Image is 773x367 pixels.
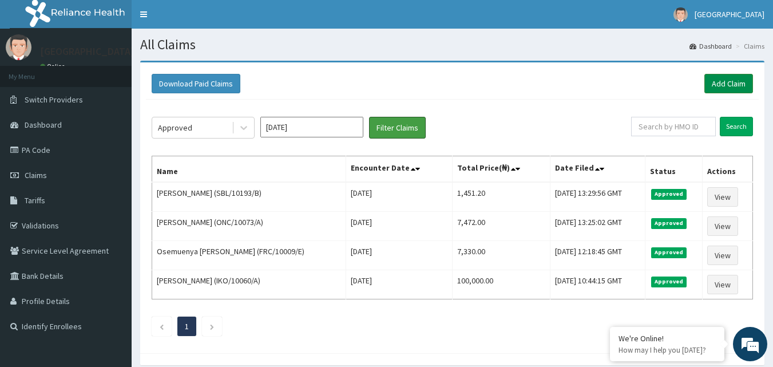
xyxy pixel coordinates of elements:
[6,245,218,285] textarea: Type your message and hit 'Enter'
[346,156,452,183] th: Encounter Date
[695,9,764,19] span: [GEOGRAPHIC_DATA]
[21,57,46,86] img: d_794563401_company_1708531726252_794563401
[369,117,426,139] button: Filter Claims
[152,241,346,270] td: Osemuenya [PERSON_NAME] (FRC/10009/E)
[550,182,645,212] td: [DATE] 13:29:56 GMT
[631,117,716,136] input: Search by HMO ID
[645,156,703,183] th: Status
[346,182,452,212] td: [DATE]
[40,62,68,70] a: Online
[25,195,45,206] span: Tariffs
[550,270,645,299] td: [DATE] 10:44:15 GMT
[550,241,645,270] td: [DATE] 12:18:45 GMT
[689,41,732,51] a: Dashboard
[619,345,716,355] p: How may I help you today?
[651,218,687,228] span: Approved
[152,156,346,183] th: Name
[651,247,687,258] span: Approved
[152,182,346,212] td: [PERSON_NAME] (SBL/10193/B)
[733,41,764,51] li: Claims
[25,94,83,105] span: Switch Providers
[452,212,550,241] td: 7,472.00
[152,212,346,241] td: [PERSON_NAME] (ONC/10073/A)
[6,34,31,60] img: User Image
[707,216,738,236] a: View
[651,189,687,199] span: Approved
[152,74,240,93] button: Download Paid Claims
[185,321,189,332] a: Page 1 is your current page
[550,212,645,241] td: [DATE] 13:25:02 GMT
[346,241,452,270] td: [DATE]
[452,156,550,183] th: Total Price(₦)
[704,74,753,93] a: Add Claim
[188,6,215,33] div: Minimize live chat window
[25,170,47,180] span: Claims
[619,333,716,344] div: We're Online!
[452,241,550,270] td: 7,330.00
[673,7,688,22] img: User Image
[703,156,753,183] th: Actions
[346,270,452,299] td: [DATE]
[140,37,764,52] h1: All Claims
[346,212,452,241] td: [DATE]
[209,321,215,332] a: Next page
[707,246,738,265] a: View
[40,46,134,57] p: [GEOGRAPHIC_DATA]
[66,111,158,226] span: We're online!
[720,117,753,136] input: Search
[25,120,62,130] span: Dashboard
[152,270,346,299] td: [PERSON_NAME] (IKO/10060/A)
[158,122,192,133] div: Approved
[550,156,645,183] th: Date Filed
[452,182,550,212] td: 1,451.20
[707,275,738,294] a: View
[707,187,738,207] a: View
[159,321,164,332] a: Previous page
[651,277,687,287] span: Approved
[60,64,192,79] div: Chat with us now
[260,117,363,137] input: Select Month and Year
[452,270,550,299] td: 100,000.00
